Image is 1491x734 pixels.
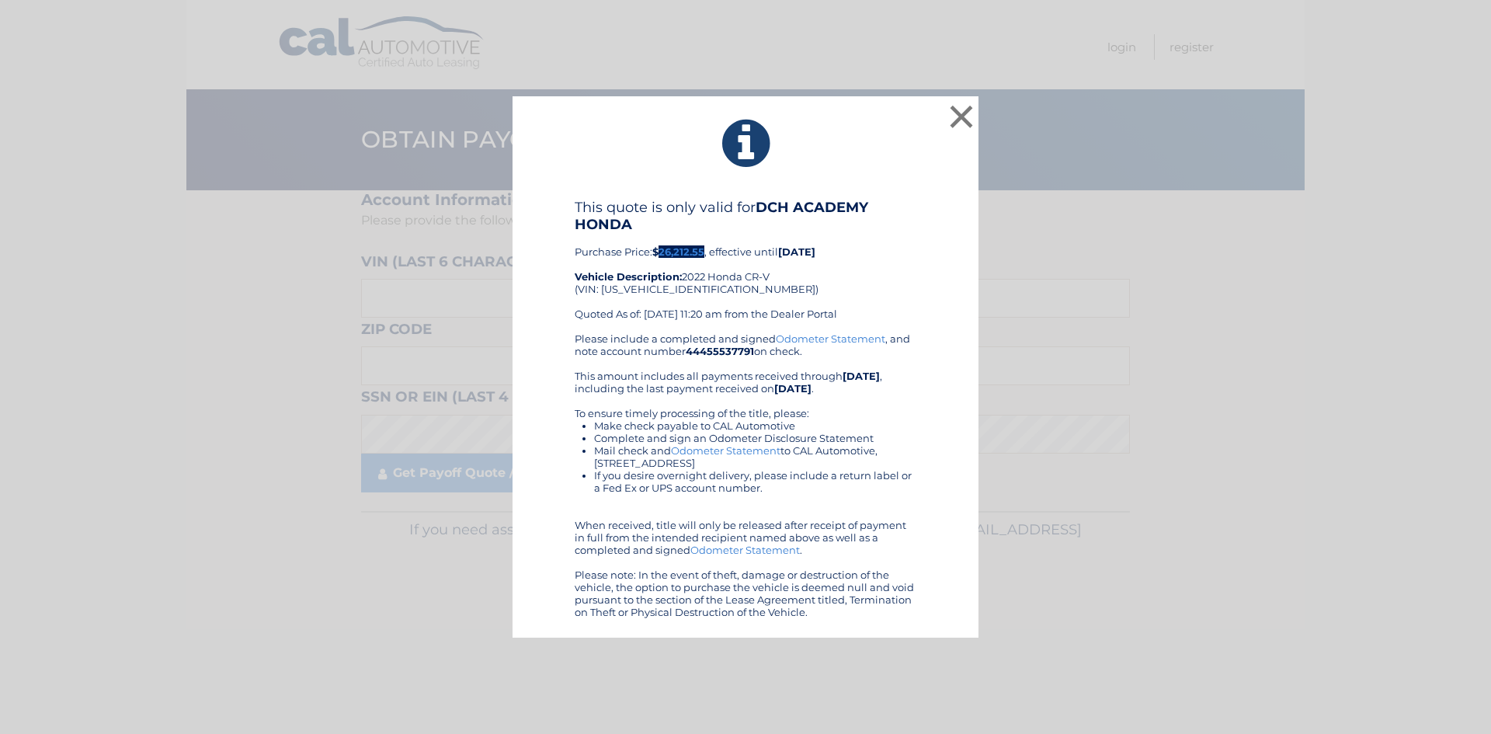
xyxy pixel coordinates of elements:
[594,469,916,494] li: If you desire overnight delivery, please include a return label or a Fed Ex or UPS account number.
[946,101,977,132] button: ×
[686,345,754,357] b: 44455537791
[594,444,916,469] li: Mail check and to CAL Automotive, [STREET_ADDRESS]
[774,382,812,395] b: [DATE]
[575,199,916,332] div: Purchase Price: , effective until 2022 Honda CR-V (VIN: [US_VEHICLE_IDENTIFICATION_NUMBER]) Quote...
[575,199,916,233] h4: This quote is only valid for
[671,444,780,457] a: Odometer Statement
[575,199,868,233] b: DCH ACADEMY HONDA
[778,245,815,258] b: [DATE]
[690,544,800,556] a: Odometer Statement
[575,270,682,283] strong: Vehicle Description:
[575,332,916,618] div: Please include a completed and signed , and note account number on check. This amount includes al...
[594,432,916,444] li: Complete and sign an Odometer Disclosure Statement
[843,370,880,382] b: [DATE]
[776,332,885,345] a: Odometer Statement
[594,419,916,432] li: Make check payable to CAL Automotive
[652,245,704,258] b: $26,212.55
